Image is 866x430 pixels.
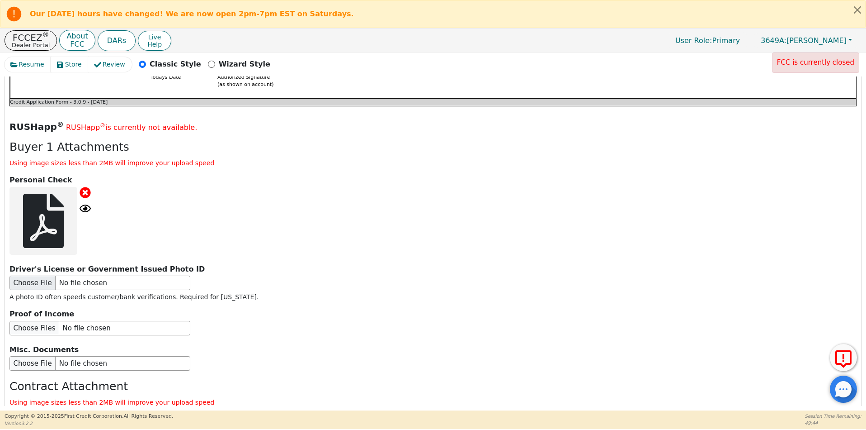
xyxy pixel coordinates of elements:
[147,33,162,41] span: Live
[150,59,201,70] p: Classic Style
[9,98,857,107] div: Credit Application Form - 3.0.9 - [DATE]
[777,58,854,67] span: FCC is currently closed
[830,344,857,371] button: Report Error to FCC
[151,74,181,80] span: Todays Date
[9,175,857,186] p: Personal Check
[98,30,136,51] button: DARs
[805,413,861,420] p: Session Time Remaining:
[103,60,125,69] span: Review
[59,30,95,51] button: AboutFCC
[12,42,50,48] p: Dealer Portal
[675,36,712,45] span: User Role :
[5,413,173,420] p: Copyright © 2015- 2025 First Credit Corporation.
[42,31,49,39] sup: ®
[19,60,44,69] span: Resume
[9,292,857,302] p: A photo ID often speeds customer/bank verifications. Required for [US_STATE].
[849,0,866,19] button: Close alert
[219,59,270,70] p: Wizard Style
[9,264,857,275] p: Driver's License or Government Issued Photo ID
[9,140,857,154] h3: Buyer 1 Attachments
[123,413,173,419] span: All Rights Reserved.
[666,32,749,49] a: User Role:Primary
[5,57,51,72] button: Resume
[5,420,173,427] p: Version 3.2.2
[805,420,861,426] p: 49:44
[66,123,197,132] span: RUSHapp is currently not available.
[57,120,64,129] sup: ®
[66,41,88,48] p: FCC
[100,122,105,129] sup: ®
[5,30,57,51] button: FCCEZ®Dealer Portal
[30,10,354,18] b: Our [DATE] hours have changed! We are now open 2pm-7pm EST on Saturdays.
[761,36,786,45] span: 3649A:
[66,33,88,40] p: About
[12,33,50,42] p: FCCEZ
[138,31,171,51] button: LiveHelp
[147,41,162,48] span: Help
[9,121,64,132] span: RUSHapp
[9,158,857,168] p: Using image sizes less than 2MB will improve your upload speed
[51,57,89,72] button: Store
[88,57,132,72] button: Review
[666,32,749,49] p: Primary
[9,380,857,393] h3: Contract Attachment
[65,60,82,69] span: Store
[751,33,861,48] button: 3649A:[PERSON_NAME]
[9,398,857,407] p: Using image sizes less than 2MB will improve your upload speed
[761,36,847,45] span: [PERSON_NAME]
[9,344,857,355] p: Misc. Documents
[9,309,857,320] p: Proof of Income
